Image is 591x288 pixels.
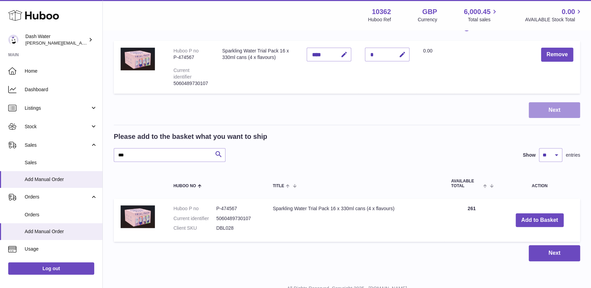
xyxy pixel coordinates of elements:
[173,225,216,231] dt: Client SKU
[468,16,498,23] span: Total sales
[464,7,491,16] span: 6,000.45
[8,35,19,45] img: james@dash-water.com
[173,54,208,61] div: P-474567
[216,225,259,231] dd: DBL028
[25,105,90,111] span: Listings
[372,7,391,16] strong: 10362
[25,68,97,74] span: Home
[216,215,259,222] dd: 5060489730107
[173,215,216,222] dt: Current identifier
[529,245,580,261] button: Next
[25,246,97,252] span: Usage
[25,40,137,46] span: [PERSON_NAME][EMAIL_ADDRESS][DOMAIN_NAME]
[464,7,498,23] a: 6,000.45 Total sales
[114,132,267,141] h2: Please add to the basket what you want to ship
[173,80,208,87] div: 5060489730107
[444,199,499,242] td: 261
[25,123,90,130] span: Stock
[523,152,535,158] label: Show
[215,41,299,93] td: Sparkling Water Trial Pack 16 x 330ml cans (4 x flavours)
[25,176,97,183] span: Add Manual Order
[25,159,97,166] span: Sales
[499,172,580,195] th: Action
[121,48,155,70] img: Sparkling Water Trial Pack 16 x 330ml cans (4 x flavours)
[8,262,94,275] a: Log out
[173,48,199,53] div: Huboo P no
[25,142,90,148] span: Sales
[25,228,97,235] span: Add Manual Order
[25,194,90,200] span: Orders
[173,205,216,212] dt: Huboo P no
[173,68,192,80] div: Current identifier
[25,212,97,218] span: Orders
[173,184,196,188] span: Huboo no
[368,16,391,23] div: Huboo Ref
[121,205,155,228] img: Sparkling Water Trial Pack 16 x 330ml cans (4 x flavours)
[422,7,437,16] strong: GBP
[266,199,444,242] td: Sparkling Water Trial Pack 16 x 330ml cans (4 x flavours)
[529,102,580,118] button: Next
[562,7,575,16] span: 0.00
[541,48,573,62] button: Remove
[525,16,583,23] span: AVAILABLE Stock Total
[25,86,97,93] span: Dashboard
[566,152,580,158] span: entries
[216,205,259,212] dd: P-474567
[25,33,87,46] div: Dash Water
[516,213,564,227] button: Add to Basket
[525,7,583,23] a: 0.00 AVAILABLE Stock Total
[273,184,284,188] span: Title
[423,48,432,53] span: 0.00
[418,16,437,23] div: Currency
[451,179,481,188] span: AVAILABLE Total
